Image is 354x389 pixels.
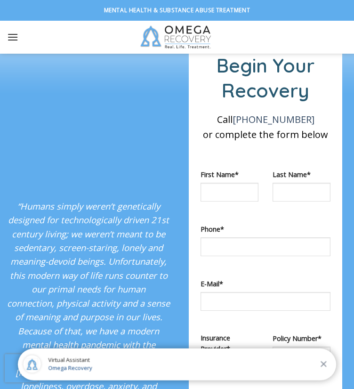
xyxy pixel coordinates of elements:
label: E-Mail* [201,278,330,289]
label: Insurance Provider* [201,332,258,354]
img: Omega Recovery [136,21,218,54]
p: Call or complete the form below [201,112,330,142]
strong: Mental Health & Substance Abuse Treatment [104,6,250,14]
label: Phone* [201,224,330,235]
a: Menu [7,25,18,49]
label: First Name* [201,169,258,180]
h1: Begin Your Recovery [201,53,330,103]
label: Policy Number* [273,333,330,344]
label: Last Name* [273,169,330,180]
a: [PHONE_NUMBER] [233,113,314,126]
